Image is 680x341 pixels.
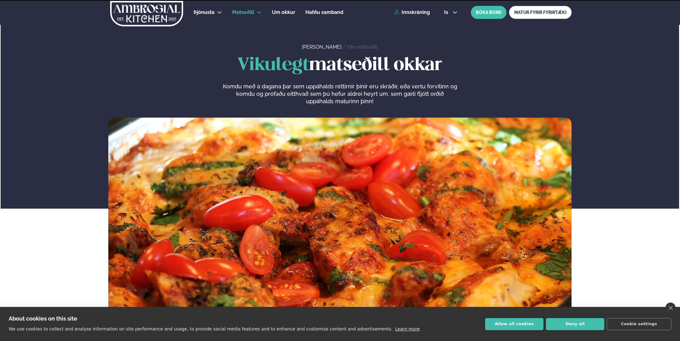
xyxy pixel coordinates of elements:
[546,318,604,330] button: Deny all
[439,10,462,15] button: is
[395,326,420,331] a: Learn more
[108,55,572,75] h1: matseðill okkar
[272,9,295,16] a: Um okkur
[302,44,341,50] a: [PERSON_NAME]
[237,57,309,74] span: Vikulegt
[108,117,572,314] img: image alt
[223,83,457,105] p: Komdu með á dagana þar sem uppáhalds réttirnir þínir eru skráðir, eða vertu forvitinn og komdu og...
[347,44,378,50] a: Vikumatseðill
[471,6,507,19] button: BÓKA BORÐ
[232,9,254,15] span: Matseðill
[394,10,430,15] a: Innskráning
[305,9,343,16] a: Hafðu samband
[607,318,671,330] button: Cookie settings
[9,315,77,322] strong: About cookies on this site
[305,9,343,15] span: Hafðu samband
[194,9,214,15] span: Þjónusta
[110,1,184,26] img: logo
[444,10,450,15] span: is
[272,9,295,15] span: Um okkur
[509,6,572,19] a: MATUR FYRIR FYRIRTÆKI
[665,303,676,313] a: close
[232,9,254,16] a: Matseðill
[343,44,347,50] span: /
[9,326,393,331] p: We use cookies to collect and analyse information on site performance and usage, to provide socia...
[485,318,543,330] button: Allow all cookies
[194,9,214,16] a: Þjónusta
